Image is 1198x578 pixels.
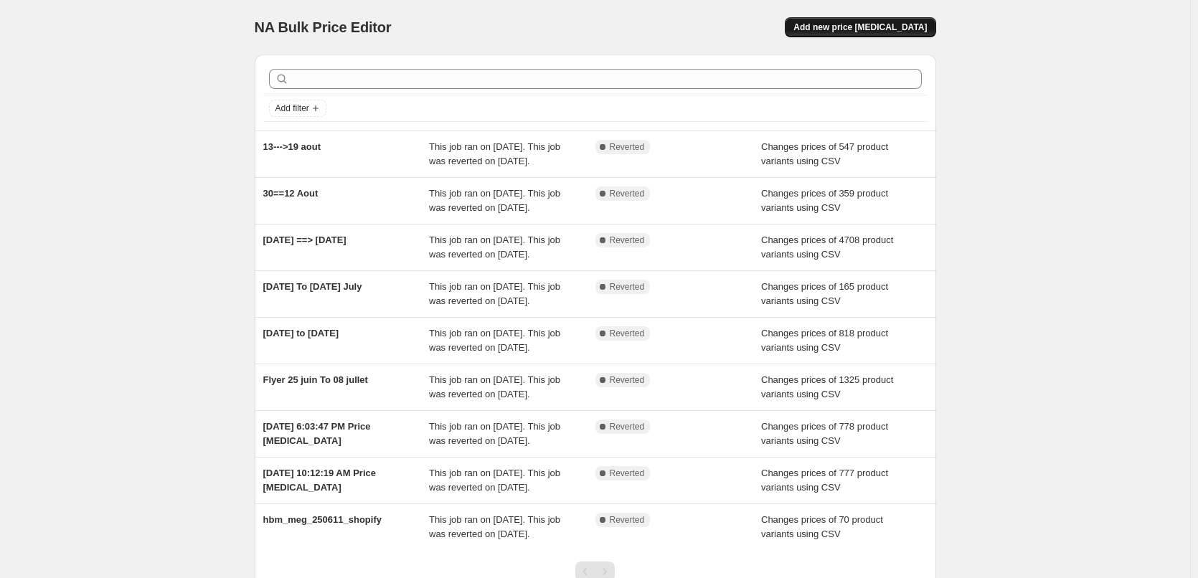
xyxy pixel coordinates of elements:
[263,188,319,199] span: 30==12 Aout
[761,141,888,166] span: Changes prices of 547 product variants using CSV
[429,468,560,493] span: This job ran on [DATE]. This job was reverted on [DATE].
[610,374,645,386] span: Reverted
[761,234,893,260] span: Changes prices of 4708 product variants using CSV
[263,421,371,446] span: [DATE] 6:03:47 PM Price [MEDICAL_DATA]
[429,234,560,260] span: This job ran on [DATE]. This job was reverted on [DATE].
[263,328,339,338] span: [DATE] to [DATE]
[263,281,362,292] span: [DATE] To [DATE] July
[263,141,321,152] span: 13--->19 aout
[785,17,935,37] button: Add new price [MEDICAL_DATA]
[610,234,645,246] span: Reverted
[761,514,883,539] span: Changes prices of 70 product variants using CSV
[610,514,645,526] span: Reverted
[610,141,645,153] span: Reverted
[429,421,560,446] span: This job ran on [DATE]. This job was reverted on [DATE].
[610,468,645,479] span: Reverted
[793,22,927,33] span: Add new price [MEDICAL_DATA]
[263,234,346,245] span: [DATE] ==> [DATE]
[263,374,368,385] span: Flyer 25 juin To 08 jullet
[761,281,888,306] span: Changes prices of 165 product variants using CSV
[761,328,888,353] span: Changes prices of 818 product variants using CSV
[610,281,645,293] span: Reverted
[263,514,382,525] span: hbm_meg_250611_shopify
[761,374,893,399] span: Changes prices of 1325 product variants using CSV
[269,100,326,117] button: Add filter
[610,188,645,199] span: Reverted
[610,421,645,432] span: Reverted
[429,188,560,213] span: This job ran on [DATE]. This job was reverted on [DATE].
[429,281,560,306] span: This job ran on [DATE]. This job was reverted on [DATE].
[761,468,888,493] span: Changes prices of 777 product variants using CSV
[255,19,392,35] span: NA Bulk Price Editor
[275,103,309,114] span: Add filter
[761,188,888,213] span: Changes prices of 359 product variants using CSV
[429,328,560,353] span: This job ran on [DATE]. This job was reverted on [DATE].
[429,514,560,539] span: This job ran on [DATE]. This job was reverted on [DATE].
[263,468,377,493] span: [DATE] 10:12:19 AM Price [MEDICAL_DATA]
[610,328,645,339] span: Reverted
[761,421,888,446] span: Changes prices of 778 product variants using CSV
[429,374,560,399] span: This job ran on [DATE]. This job was reverted on [DATE].
[429,141,560,166] span: This job ran on [DATE]. This job was reverted on [DATE].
